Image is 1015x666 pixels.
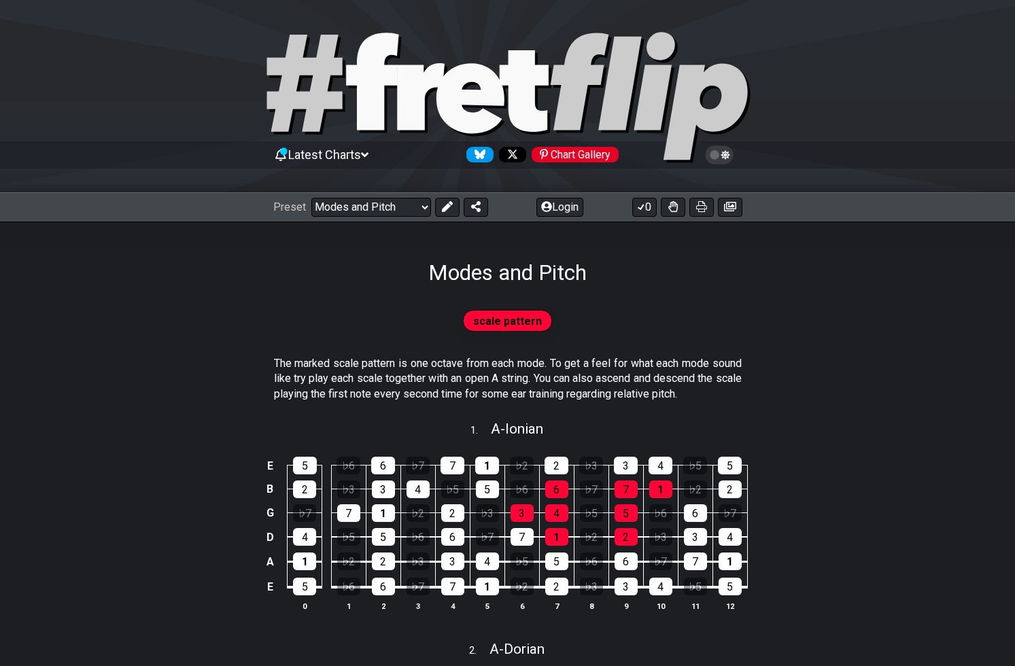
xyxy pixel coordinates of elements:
div: 3 [511,504,534,522]
button: 0 [632,198,657,217]
div: ♭3 [579,457,603,474]
span: Latest Charts [288,147,361,162]
th: 6 [504,599,539,613]
div: 5 [719,578,742,595]
th: 12 [712,599,747,613]
div: ♭7 [580,480,603,498]
div: 6 [615,553,638,570]
div: 7 [615,480,638,498]
div: 5 [718,457,742,474]
button: Toggle Dexterity for all fretkits [661,198,685,217]
div: ♭6 [337,457,360,474]
span: A - Dorian [489,641,545,657]
div: ♭7 [406,457,430,474]
div: ♭5 [580,504,603,522]
div: ♭7 [476,528,499,546]
span: 1 . [470,423,491,438]
div: ♭2 [580,528,603,546]
div: ♭2 [337,553,360,570]
div: ♭2 [684,480,707,498]
div: 3 [372,480,395,498]
div: Chart Gallery [532,147,619,162]
td: D [262,525,278,549]
div: 4 [649,457,672,474]
td: E [262,574,278,599]
div: ♭3 [476,504,499,522]
div: 7 [684,553,707,570]
div: 4 [293,528,316,546]
td: A [262,549,278,574]
button: Create image [718,198,742,217]
div: 5 [615,504,638,522]
div: 2 [293,480,316,498]
p: The marked scale pattern is one octave from each mode. To get a feel for what each mode sound lik... [274,356,742,402]
div: ♭5 [441,480,464,498]
div: ♭6 [511,480,534,498]
th: 2 [366,599,400,613]
div: 6 [684,504,707,522]
div: 4 [476,553,499,570]
div: ♭2 [511,578,534,595]
button: Login [536,198,583,217]
div: 7 [337,504,360,522]
div: ♭5 [337,528,360,546]
div: ♭7 [407,578,430,595]
div: ♭6 [649,504,672,522]
div: 7 [511,528,534,546]
span: Toggle light / dark theme [712,149,727,161]
div: ♭3 [337,480,360,498]
div: 2 [545,457,568,474]
div: 1 [649,480,672,498]
div: 1 [545,528,568,546]
th: 3 [400,599,435,613]
div: 3 [441,553,464,570]
div: ♭2 [407,504,430,522]
div: 4 [649,578,672,595]
div: 5 [293,578,316,595]
div: 7 [441,457,464,474]
div: 5 [545,553,568,570]
button: Edit Preset [435,198,460,217]
div: 1 [476,578,499,595]
div: 2 [545,578,568,595]
th: 10 [643,599,678,613]
div: ♭2 [510,457,534,474]
th: 4 [435,599,470,613]
div: ♭7 [719,504,742,522]
th: 5 [470,599,504,613]
button: Print [689,198,714,217]
span: Preset [273,200,306,213]
div: 6 [372,578,395,595]
div: 2 [372,553,395,570]
th: 0 [288,599,322,613]
td: B [262,477,278,501]
div: 3 [614,457,638,474]
span: scale pattern [473,311,542,331]
th: 11 [678,599,712,613]
span: A - Ionian [491,421,543,437]
select: Preset [311,198,431,217]
th: 1 [331,599,366,613]
div: 4 [407,480,430,498]
div: 4 [719,528,742,546]
div: ♭6 [407,528,430,546]
div: 5 [372,528,395,546]
button: Share Preset [464,198,488,217]
div: ♭3 [580,578,603,595]
div: ♭5 [683,457,707,474]
div: 4 [545,504,568,522]
div: ♭7 [293,504,316,522]
td: G [262,501,278,525]
div: 1 [293,553,316,570]
th: 8 [574,599,608,613]
td: E [262,454,278,478]
div: 3 [684,528,707,546]
div: ♭5 [511,553,534,570]
div: ♭5 [684,578,707,595]
div: 3 [615,578,638,595]
div: ♭6 [337,578,360,595]
div: 1 [719,553,742,570]
div: 2 [719,480,742,498]
div: ♭7 [649,553,672,570]
div: ♭3 [407,553,430,570]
